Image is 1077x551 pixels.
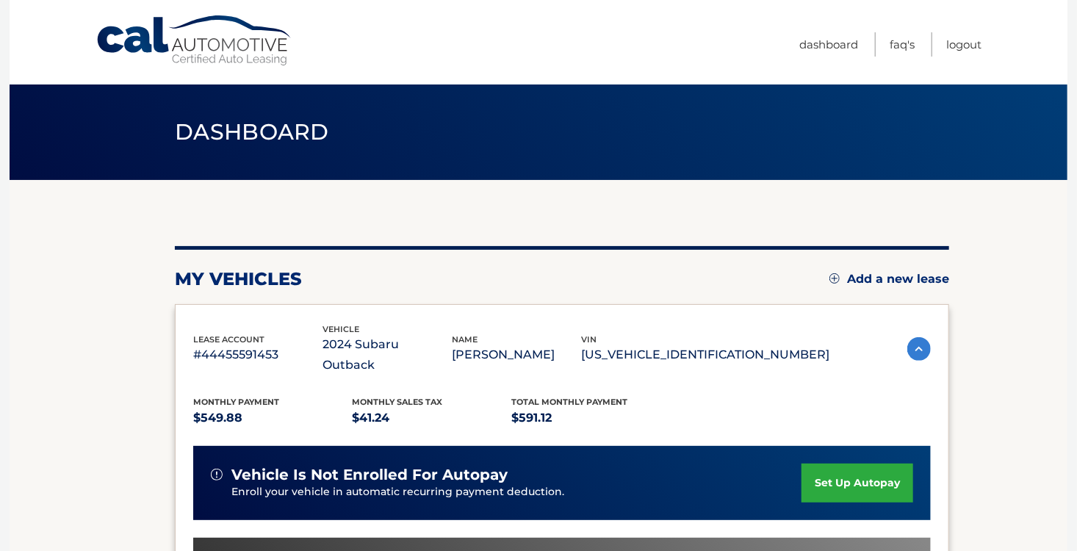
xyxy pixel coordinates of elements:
[175,268,302,290] h2: my vehicles
[581,334,597,345] span: vin
[452,345,581,365] p: [PERSON_NAME]
[829,273,840,284] img: add.svg
[452,334,478,345] span: name
[193,397,279,407] span: Monthly Payment
[799,32,858,57] a: Dashboard
[353,397,443,407] span: Monthly sales Tax
[511,397,627,407] span: Total Monthly Payment
[96,15,294,67] a: Cal Automotive
[511,408,671,428] p: $591.12
[907,337,931,361] img: accordion-active.svg
[829,272,949,287] a: Add a new lease
[802,464,913,503] a: set up autopay
[946,32,981,57] a: Logout
[193,334,264,345] span: lease account
[193,408,353,428] p: $549.88
[890,32,915,57] a: FAQ's
[231,484,802,500] p: Enroll your vehicle in automatic recurring payment deduction.
[323,334,452,375] p: 2024 Subaru Outback
[193,345,323,365] p: #44455591453
[231,466,508,484] span: vehicle is not enrolled for autopay
[175,118,329,145] span: Dashboard
[581,345,829,365] p: [US_VEHICLE_IDENTIFICATION_NUMBER]
[353,408,512,428] p: $41.24
[323,324,359,334] span: vehicle
[211,469,223,480] img: alert-white.svg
